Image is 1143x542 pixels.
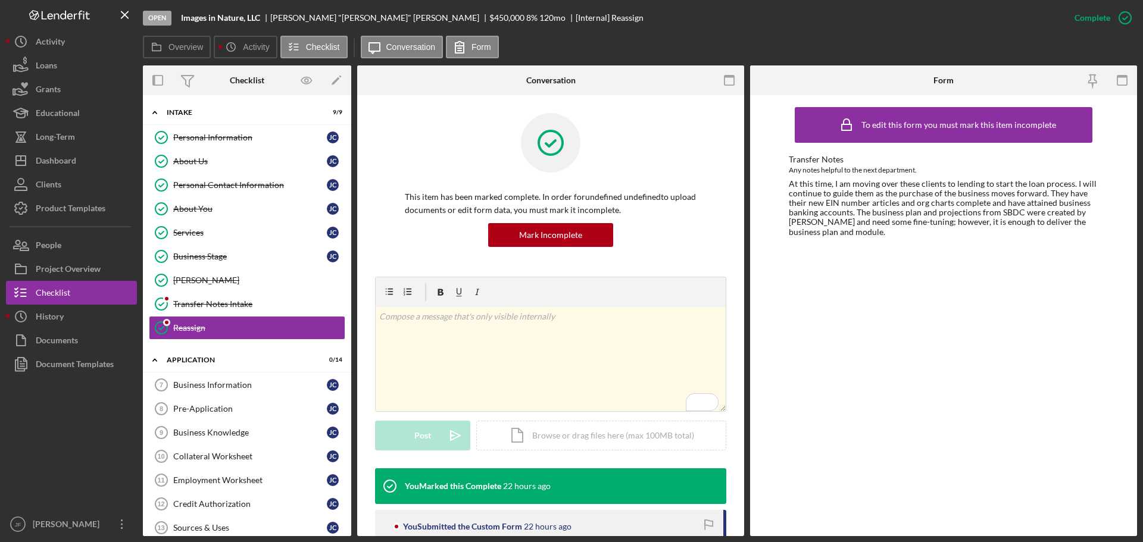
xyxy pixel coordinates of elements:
div: Mark Incomplete [519,223,582,247]
div: Sources & Uses [173,523,327,532]
div: J C [327,403,339,415]
div: Business Stage [173,252,327,261]
tspan: 9 [160,429,163,436]
div: J C [327,450,339,462]
button: Project Overview [6,257,137,281]
div: Product Templates [36,196,105,223]
div: 8 % [526,13,538,23]
div: About Us [173,156,327,166]
a: Reassign [149,316,345,340]
button: Form [446,36,499,58]
div: Checklist [230,76,264,85]
div: People [36,233,61,260]
div: Intake [167,109,313,116]
div: J C [327,203,339,215]
div: J C [327,427,339,438]
a: Dashboard [6,149,137,173]
button: Checklist [6,281,137,305]
label: Conversation [386,42,436,52]
div: Application [167,356,313,364]
div: J C [327,155,339,167]
button: Activity [214,36,277,58]
label: Overview [168,42,203,52]
div: At this time, I am moving over these clients to lending to start the loan process. I will continu... [789,179,1098,237]
button: Checklist [280,36,348,58]
div: Long-Term [36,125,75,152]
iframe: Intercom live chat [1103,490,1131,518]
button: Clients [6,173,137,196]
div: J C [327,379,339,391]
tspan: 11 [157,477,164,484]
b: Images in Nature, LLC [181,13,260,23]
div: Complete [1075,6,1110,30]
div: To enrich screen reader interactions, please activate Accessibility in Grammarly extension settings [376,307,726,411]
tspan: 10 [157,453,164,460]
button: Conversation [361,36,444,58]
div: [Internal] Reassign [576,13,644,23]
text: JF [15,521,21,528]
div: Pre-Application [173,404,327,413]
button: JF[PERSON_NAME] [6,512,137,536]
div: J C [327,474,339,486]
div: Services [173,228,327,237]
div: J C [327,498,339,510]
button: Educational [6,101,137,125]
div: Transfer Notes Intake [173,299,345,309]
div: [PERSON_NAME] [173,275,345,285]
a: 7Business InformationJC [149,373,345,397]
div: Document Templates [36,352,114,379]
div: Personal Contact Information [173,180,327,190]
label: Form [471,42,491,52]
div: Educational [36,101,80,128]
button: History [6,305,137,328]
a: Personal InformationJC [149,126,345,149]
div: Loans [36,54,57,80]
div: Post [414,421,431,450]
time: 2025-09-25 17:20 [503,481,551,491]
button: Long-Term [6,125,137,149]
button: Documents [6,328,137,352]
a: 13Sources & UsesJC [149,516,345,540]
a: Grants [6,77,137,101]
button: Document Templates [6,352,137,376]
label: Activity [243,42,269,52]
button: Loans [6,54,137,77]
div: 0 / 14 [321,356,342,364]
label: Checklist [306,42,340,52]
a: About YouJC [149,197,345,221]
div: Employment Worksheet [173,475,327,485]
a: About UsJC [149,149,345,173]
div: 120 mo [539,13,566,23]
button: People [6,233,137,257]
div: J C [327,179,339,191]
div: You Submitted the Custom Form [403,522,522,531]
div: Checklist [36,281,70,308]
div: Grants [36,77,61,104]
tspan: 8 [160,405,163,412]
div: Activity [36,30,65,57]
button: Overview [143,36,211,58]
div: [PERSON_NAME] [30,512,107,539]
div: Clients [36,173,61,199]
div: Form [933,76,954,85]
a: Transfer Notes Intake [149,292,345,316]
div: Business Information [173,380,327,390]
button: Mark Incomplete [488,223,613,247]
div: J C [327,227,339,239]
div: Credit Authorization [173,499,327,509]
tspan: 13 [157,524,164,531]
a: 10Collateral WorksheetJC [149,444,345,468]
tspan: 12 [157,500,164,507]
button: Product Templates [6,196,137,220]
div: Any notes helpful to the next department. [789,164,1098,176]
a: Business StageJC [149,245,345,268]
